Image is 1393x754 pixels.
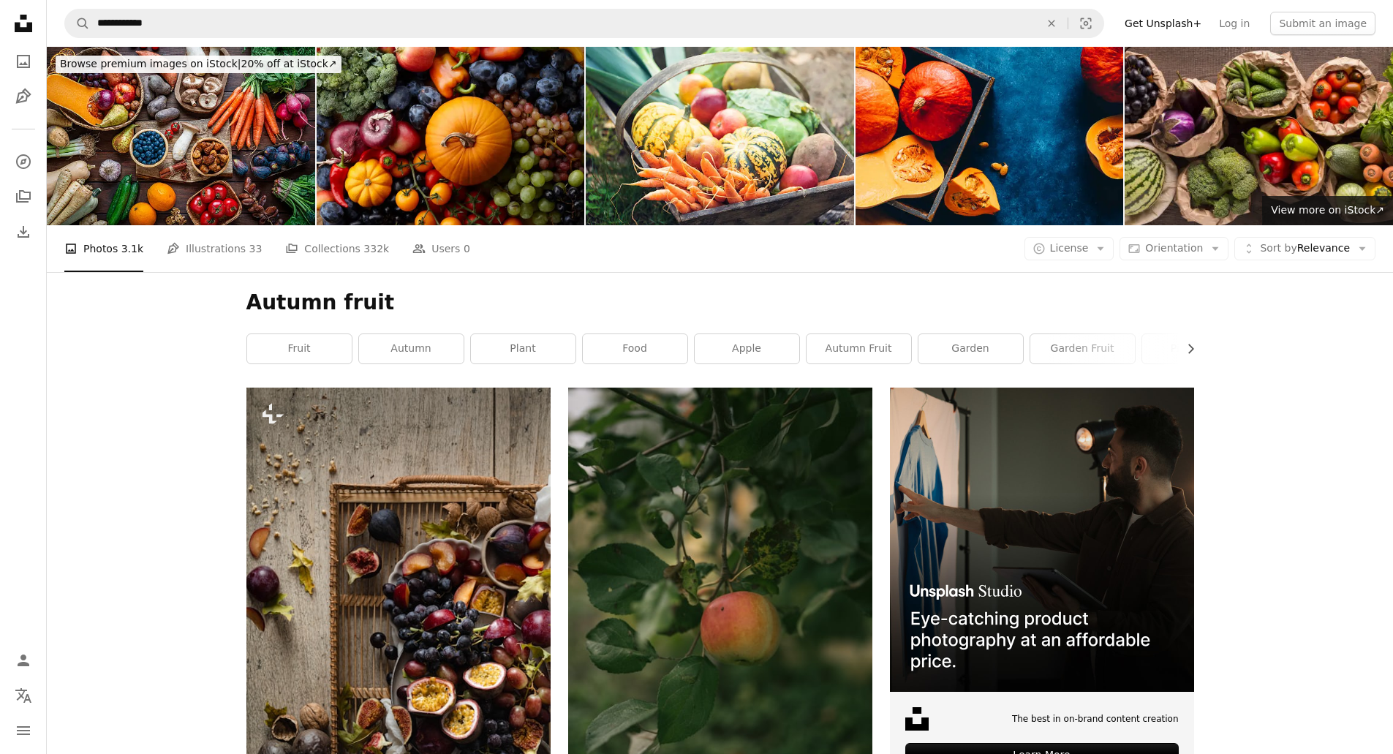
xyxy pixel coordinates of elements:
[47,47,315,225] img: Healthy Autumnal fruits and vegetables on kitchen table. Fresh organic seasonal produce backgroun...
[60,58,241,69] span: Browse premium images on iStock |
[1024,237,1114,260] button: License
[363,241,389,257] span: 332k
[1116,12,1210,35] a: Get Unsplash+
[1210,12,1258,35] a: Log in
[246,609,551,622] a: a table topped with plates of fruit and nuts
[1260,242,1296,254] span: Sort by
[9,182,38,211] a: Collections
[64,9,1104,38] form: Find visuals sitewide
[9,646,38,675] a: Log in / Sign up
[246,290,1194,316] h1: Autumn fruit
[9,217,38,246] a: Download History
[412,225,470,272] a: Users 0
[65,10,90,37] button: Search Unsplash
[247,334,352,363] a: fruit
[249,241,263,257] span: 33
[583,334,687,363] a: food
[695,334,799,363] a: apple
[1262,196,1393,225] a: View more on iStock↗
[890,388,1194,692] img: file-1715714098234-25b8b4e9d8faimage
[1234,237,1375,260] button: Sort byRelevance
[1050,242,1089,254] span: License
[1270,12,1375,35] button: Submit an image
[359,334,464,363] a: autumn
[56,56,341,73] div: 20% off at iStock ↗
[1030,334,1135,363] a: garden fruit
[1142,334,1247,363] a: pink fruit
[471,334,575,363] a: plant
[1125,47,1393,225] img: Eco vegetables and fruits in cotton bags on floor background
[807,334,911,363] a: autumn fruit
[1120,237,1228,260] button: Orientation
[856,47,1124,225] img: Pumpkins in a wooden box
[9,82,38,111] a: Illustrations
[9,681,38,710] button: Language
[464,241,470,257] span: 0
[568,608,872,622] a: a fruit from a tree
[586,47,854,225] img: Wooden basket full of fresh, organic vegetables
[47,47,350,82] a: Browse premium images on iStock|20% off at iStock↗
[9,716,38,745] button: Menu
[285,225,389,272] a: Collections 332k
[1035,10,1068,37] button: Clear
[1271,204,1384,216] span: View more on iStock ↗
[317,47,585,225] img: Autumn concept with seasonal fruits and vegetables
[9,147,38,176] a: Explore
[1068,10,1103,37] button: Visual search
[167,225,262,272] a: Illustrations 33
[9,47,38,76] a: Photos
[918,334,1023,363] a: garden
[1145,242,1203,254] span: Orientation
[1177,334,1194,363] button: scroll list to the right
[1260,241,1350,256] span: Relevance
[905,707,929,731] img: file-1631678316303-ed18b8b5cb9cimage
[1012,713,1179,725] span: The best in on-brand content creation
